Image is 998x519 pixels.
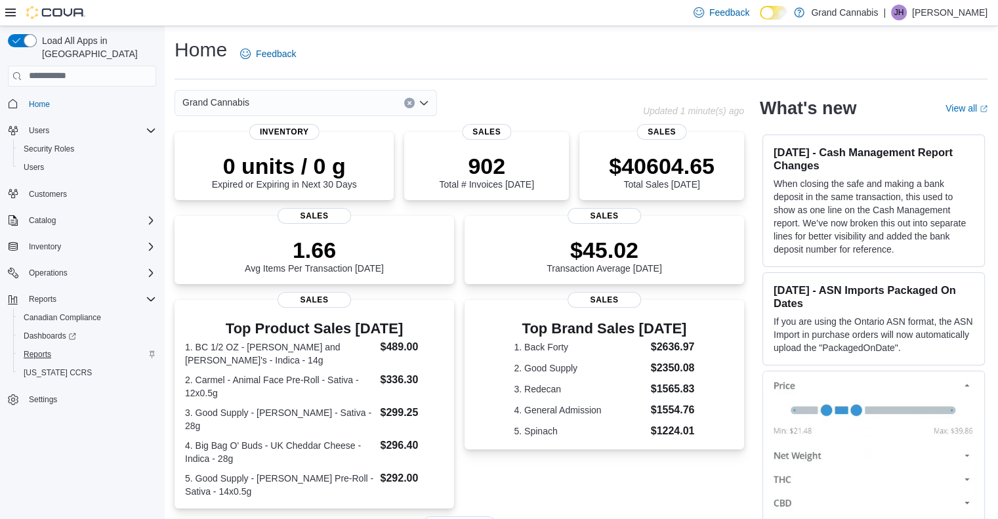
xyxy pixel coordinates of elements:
div: Avg Items Per Transaction [DATE] [245,237,384,274]
p: $40604.65 [609,153,715,179]
span: Canadian Compliance [24,312,101,323]
span: Reports [24,291,156,307]
h2: What's new [760,98,856,119]
svg: External link [980,105,988,113]
button: [US_STATE] CCRS [13,363,161,382]
a: Reports [18,346,56,362]
button: Reports [13,345,161,363]
button: Security Roles [13,140,161,158]
dd: $489.00 [380,339,443,355]
p: 902 [439,153,533,179]
span: Reports [29,294,56,304]
a: Home [24,96,55,112]
span: Users [24,123,156,138]
span: Users [24,162,44,173]
button: Customers [3,184,161,203]
div: Jack Huitema [891,5,907,20]
nav: Complex example [8,89,156,444]
span: Catalog [29,215,56,226]
dd: $292.00 [380,470,443,486]
span: Users [18,159,156,175]
button: Clear input [404,98,415,108]
a: Security Roles [18,141,79,157]
img: Cova [26,6,85,19]
button: Users [13,158,161,176]
span: Canadian Compliance [18,310,156,325]
dt: 4. Big Bag O' Buds - UK Cheddar Cheese - Indica - 28g [185,439,375,465]
span: JH [894,5,904,20]
button: Canadian Compliance [13,308,161,327]
a: Customers [24,186,72,202]
dd: $2636.97 [651,339,695,355]
p: If you are using the Ontario ASN format, the ASN Import in purchase orders will now automatically... [774,315,974,354]
dd: $1554.76 [651,402,695,418]
a: Dashboards [18,328,81,344]
button: Inventory [3,238,161,256]
h3: Top Product Sales [DATE] [185,321,444,337]
div: Transaction Average [DATE] [547,237,662,274]
dt: 1. BC 1/2 OZ - [PERSON_NAME] and [PERSON_NAME]'s - Indica - 14g [185,341,375,367]
button: Operations [3,264,161,282]
button: Home [3,94,161,114]
span: Catalog [24,213,156,228]
p: 0 units / 0 g [212,153,357,179]
button: Reports [24,291,62,307]
button: Inventory [24,239,66,255]
div: Expired or Expiring in Next 30 Days [212,153,357,190]
button: Users [3,121,161,140]
a: Dashboards [13,327,161,345]
span: Settings [24,391,156,407]
a: View allExternal link [946,103,988,114]
a: [US_STATE] CCRS [18,365,97,381]
span: Inventory [24,239,156,255]
span: Dashboards [24,331,76,341]
input: Dark Mode [760,6,787,20]
span: Customers [29,189,67,199]
span: [US_STATE] CCRS [24,367,92,378]
span: Operations [24,265,156,281]
span: Load All Apps in [GEOGRAPHIC_DATA] [37,34,156,60]
dt: 2. Carmel - Animal Face Pre-Roll - Sativa - 12x0.5g [185,373,375,400]
p: Updated 1 minute(s) ago [643,106,744,116]
span: Sales [462,124,511,140]
button: Open list of options [419,98,429,108]
dt: 1. Back Forty [514,341,645,354]
dt: 5. Good Supply - [PERSON_NAME] Pre-Roll - Sativa - 14x0.5g [185,472,375,498]
span: Sales [278,292,351,308]
p: $45.02 [547,237,662,263]
button: Settings [3,390,161,409]
a: Users [18,159,49,175]
h1: Home [175,37,227,63]
span: Sales [278,208,351,224]
span: Operations [29,268,68,278]
span: Settings [29,394,57,405]
span: Washington CCRS [18,365,156,381]
span: Reports [18,346,156,362]
span: Inventory [249,124,320,140]
span: Customers [24,186,156,202]
span: Feedback [709,6,749,19]
p: When closing the safe and making a bank deposit in the same transaction, this used to show as one... [774,177,974,256]
span: Reports [24,349,51,360]
dd: $1565.83 [651,381,695,397]
a: Settings [24,392,62,407]
h3: Top Brand Sales [DATE] [514,321,694,337]
span: Feedback [256,47,296,60]
h3: [DATE] - Cash Management Report Changes [774,146,974,172]
dt: 3. Redecan [514,383,645,396]
div: Total Sales [DATE] [609,153,715,190]
button: Catalog [24,213,61,228]
button: Reports [3,290,161,308]
span: Dashboards [18,328,156,344]
dd: $299.25 [380,405,443,421]
p: [PERSON_NAME] [912,5,988,20]
button: Catalog [3,211,161,230]
dd: $2350.08 [651,360,695,376]
p: | [883,5,886,20]
span: Inventory [29,241,61,252]
span: Security Roles [24,144,74,154]
span: Sales [568,208,641,224]
p: 1.66 [245,237,384,263]
dd: $296.40 [380,438,443,453]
